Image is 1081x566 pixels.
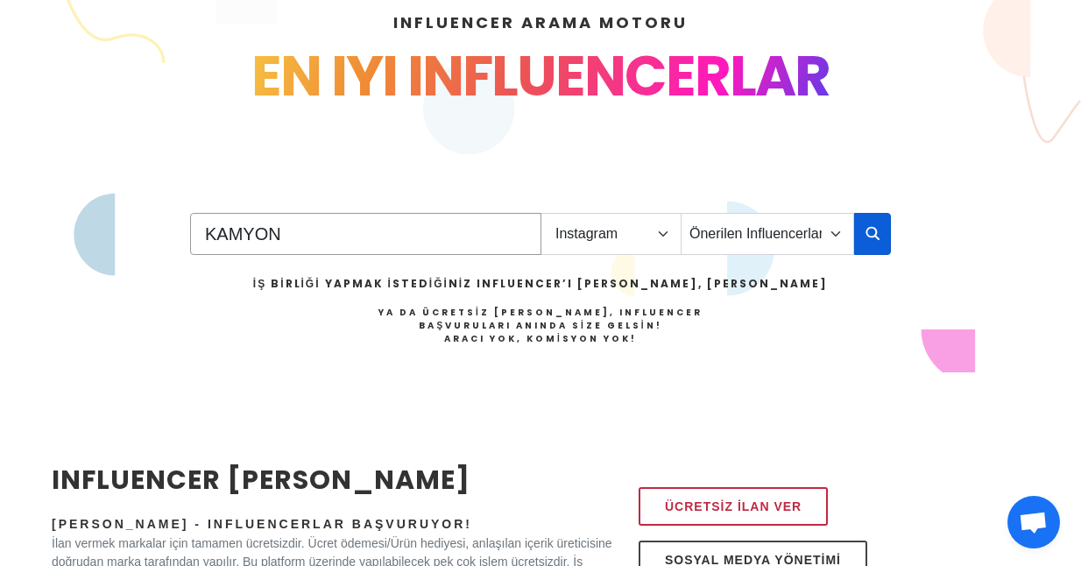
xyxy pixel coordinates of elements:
div: EN IYI INFLUENCERLAR [52,34,1029,118]
h4: INFLUENCER ARAMA MOTORU [52,11,1029,34]
h2: İş Birliği Yapmak İstediğiniz Influencer’ı [PERSON_NAME], [PERSON_NAME] [253,276,828,292]
input: Search [190,213,541,255]
span: Ücretsiz İlan Ver [665,496,802,517]
a: Ücretsiz İlan Ver [639,487,828,526]
strong: Aracı Yok, Komisyon Yok! [444,332,637,345]
span: [PERSON_NAME] - Influencerlar Başvuruyor! [52,517,472,531]
a: Open chat [1007,496,1060,548]
h2: INFLUENCER [PERSON_NAME] [52,460,613,499]
h4: Ya da Ücretsiz [PERSON_NAME], Influencer Başvuruları Anında Size Gelsin! [253,306,828,345]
